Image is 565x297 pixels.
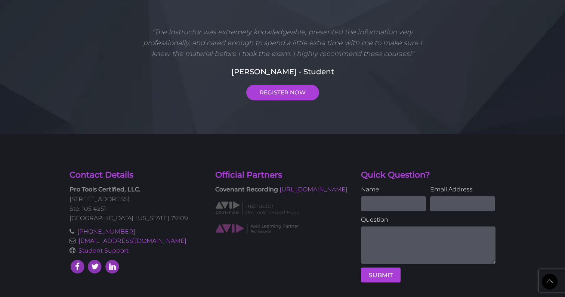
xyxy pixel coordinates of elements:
[361,185,426,194] label: Name
[133,27,432,59] p: "The Instructor was extremely knowledgeable, presented the information very professionally, and c...
[70,66,495,77] h5: [PERSON_NAME] - Student
[215,223,299,234] img: AVID Learning Partner classification logo
[542,274,558,290] a: Back to Top
[215,186,278,193] strong: Covenant Recording
[430,185,495,194] label: Email Address
[215,200,299,216] img: AVID Expert Instructor classification logo
[361,215,495,225] label: Question
[70,185,204,223] p: [STREET_ADDRESS] Ste. 105 #251 [GEOGRAPHIC_DATA], [US_STATE] 79109
[70,169,204,181] h4: Contact Details
[77,228,135,235] a: [PHONE_NUMBER]
[215,169,350,181] h4: Official Partners
[280,186,348,193] a: [URL][DOMAIN_NAME]
[361,169,495,181] h4: Quick Question?
[78,237,186,244] a: [EMAIL_ADDRESS][DOMAIN_NAME]
[361,268,401,282] button: SUBMIT
[78,247,129,254] a: Student Support
[70,186,141,193] strong: Pro Tools Certified, LLC.
[246,85,319,100] a: REGISTER NOW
